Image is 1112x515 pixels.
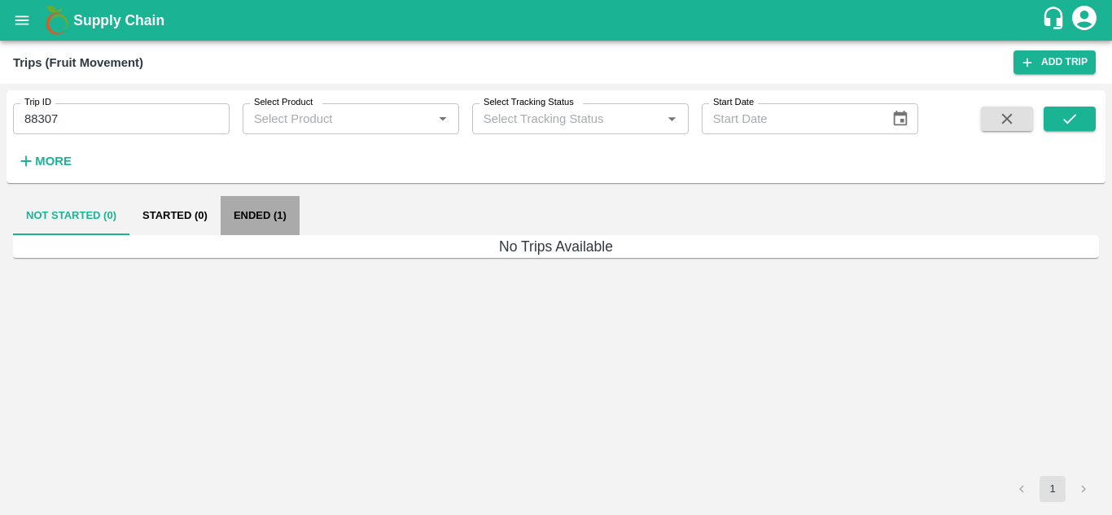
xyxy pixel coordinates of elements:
label: Select Tracking Status [484,96,574,109]
button: Open [432,108,453,129]
button: Started (0) [129,196,221,235]
button: page 1 [1040,476,1066,502]
button: open drawer [3,2,41,39]
a: Add Trip [1013,50,1096,74]
input: Enter Trip ID [13,103,230,134]
button: Not Started (0) [13,196,129,235]
input: Select Product [247,108,427,129]
button: Ended (1) [221,196,300,235]
img: logo [41,4,73,37]
a: Supply Chain [73,9,1041,32]
div: Trips (Fruit Movement) [13,52,143,73]
label: Select Product [254,96,313,109]
label: Start Date [713,96,754,109]
h6: No Trips Available [13,235,1099,258]
button: Open [661,108,682,129]
input: Start Date [702,103,879,134]
div: customer-support [1041,6,1070,35]
div: account of current user [1070,3,1099,37]
label: Trip ID [24,96,51,109]
button: Choose date [885,103,916,134]
nav: pagination navigation [1006,476,1099,502]
strong: More [35,155,72,168]
b: Supply Chain [73,12,164,28]
button: More [13,147,76,175]
input: Select Tracking Status [477,108,636,129]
